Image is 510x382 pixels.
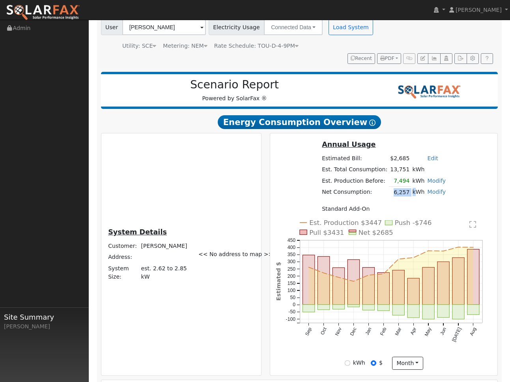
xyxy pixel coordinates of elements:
[218,115,381,129] span: Energy Consumption Overview
[398,81,461,99] img: SolarFax
[4,312,84,322] span: Site Summary
[392,305,404,315] rect: onclick=""
[347,53,375,64] button: Recent
[322,140,375,148] u: Annual Usage
[349,326,358,337] text: Dec
[411,187,426,198] td: kWh
[377,305,389,311] rect: onclick=""
[101,19,123,35] span: User
[389,153,411,164] td: $2,685
[359,228,393,236] text: Net $2685
[288,252,296,257] text: 350
[321,175,389,187] td: Est. Production Before:
[353,280,355,282] circle: onclick=""
[141,265,187,280] span: est. 2.62 to 2.85 kW
[389,187,411,198] td: 6,257
[290,295,295,300] text: 50
[140,263,190,282] td: System Size
[209,19,264,35] span: Electricity Usage
[362,267,374,304] rect: onclick=""
[417,53,428,64] button: Edit User
[473,246,475,248] circle: onclick=""
[407,278,419,305] rect: onclick=""
[140,241,190,252] td: [PERSON_NAME]
[293,302,295,307] text: 0
[6,4,80,21] img: SolarFax
[469,221,476,228] text: 
[309,219,382,227] text: Est. Production $3447
[437,262,449,305] rect: onclick=""
[323,272,325,274] circle: onclick=""
[288,280,296,286] text: 150
[338,276,340,278] circle: onclick=""
[318,256,329,304] rect: onclick=""
[319,326,328,336] text: Oct
[334,326,343,336] text: Nov
[318,305,329,310] rect: onclick=""
[368,274,370,276] circle: onclick=""
[194,139,260,370] div: << No address to map >>
[379,359,383,367] label: $
[345,360,350,366] input: kWh
[411,175,426,187] td: kWh
[424,326,433,337] text: May
[392,357,423,370] button: month
[428,155,438,161] a: Edit
[392,270,404,304] rect: onclick=""
[467,53,479,64] button: Settings
[353,359,365,367] label: kWh
[309,228,344,236] text: Pull $3431
[288,288,296,293] text: 100
[443,250,445,252] circle: onclick=""
[321,164,389,175] td: Est. Total Consumption:
[275,262,282,300] text: Estimated $
[288,237,296,243] text: 450
[383,273,385,275] circle: onclick=""
[321,203,447,214] td: Standard Add-On
[428,178,446,184] a: Modify
[4,322,84,331] div: [PERSON_NAME]
[286,316,296,322] text: -100
[288,273,296,279] text: 200
[394,326,403,336] text: Mar
[377,53,401,64] button: PDF
[105,78,364,103] div: Powered by SolarFax ®
[122,19,206,35] input: Select a User
[163,42,207,50] div: Metering: NEM
[308,266,310,268] circle: onclick=""
[107,252,140,263] td: Address:
[481,53,493,64] a: Help Link
[467,305,479,315] rect: onclick=""
[428,189,446,195] a: Modify
[422,305,434,319] rect: onclick=""
[333,268,344,305] rect: onclick=""
[440,53,452,64] button: Login As
[398,258,400,260] circle: onclick=""
[452,257,464,304] rect: onclick=""
[122,42,156,50] div: Utility: SCE
[347,259,359,304] rect: onclick=""
[362,305,374,310] rect: onclick=""
[379,326,388,336] text: Feb
[454,53,467,64] button: Export Interval Data
[407,305,419,318] rect: onclick=""
[304,326,313,337] text: Sep
[303,305,314,312] rect: onclick=""
[439,326,447,336] text: Jun
[380,56,394,61] span: PDF
[389,175,411,187] td: 7,494
[411,164,447,175] td: kWh
[214,43,299,49] span: Alias: None
[107,263,140,282] td: System Size:
[456,7,502,13] span: [PERSON_NAME]
[451,326,463,343] text: [DATE]
[467,249,479,304] rect: onclick=""
[288,266,296,272] text: 250
[264,19,323,35] button: Connected Data
[321,153,389,164] td: Estimated Bill:
[469,326,478,337] text: Aug
[107,241,140,252] td: Customer:
[389,164,411,175] td: 13,751
[329,19,374,35] button: Load System
[371,360,376,366] input: $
